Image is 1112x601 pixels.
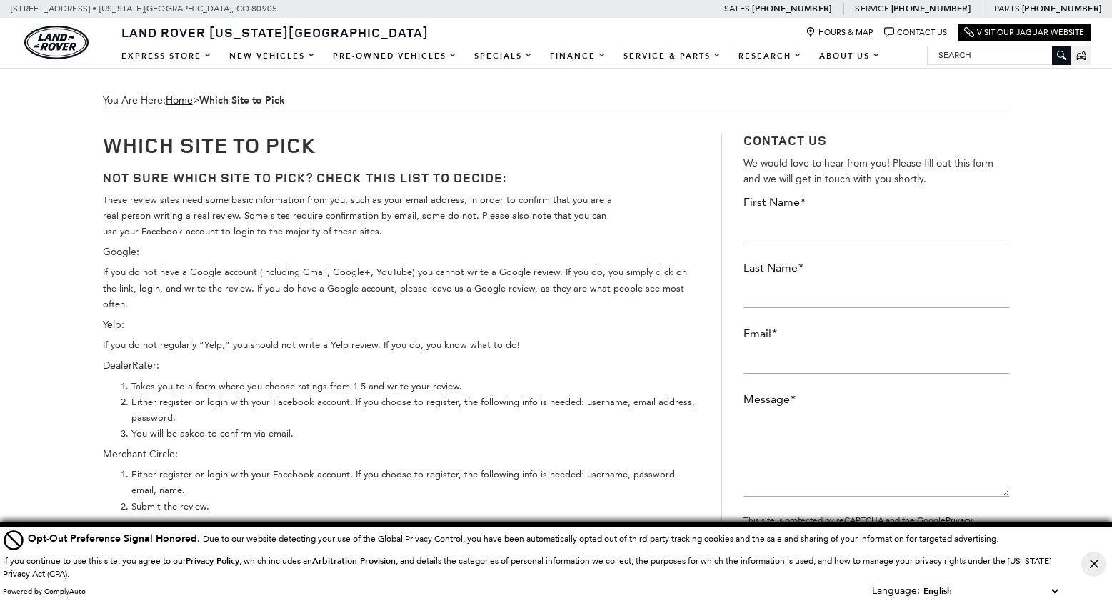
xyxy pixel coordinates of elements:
[1022,3,1101,14] a: [PHONE_NUMBER]
[3,556,1051,579] p: If you continue to use this site, you agree to our , which includes an , and details the categori...
[113,44,889,69] nav: Main Navigation
[811,44,889,69] a: About Us
[103,360,701,371] h5: DealerRater:
[103,247,701,257] h5: Google:
[113,44,221,69] a: EXPRESS STORE
[186,555,239,567] u: Privacy Policy
[103,90,1010,111] span: You Are Here:
[994,4,1020,14] span: Parts
[28,532,203,545] span: Opt-Out Preference Signal Honored .
[103,449,701,460] h5: Merchant Circle:
[221,44,324,69] a: New Vehicles
[324,44,466,69] a: Pre-Owned Vehicles
[3,587,86,596] div: Powered by
[28,531,998,546] div: Due to our website detecting your use of the Global Privacy Control, you have been automatically ...
[131,426,701,442] li: You will be asked to confirm via email.
[166,94,285,106] span: >
[743,260,803,276] label: Last Name
[872,586,920,596] div: Language:
[103,90,1010,111] div: Breadcrumbs
[743,194,806,210] label: First Name
[312,555,396,567] strong: Arbitration Provision
[186,556,239,566] a: Privacy Policy
[131,467,701,498] li: Either register or login with your Facebook account. If you choose to register, the following inf...
[44,587,86,596] a: ComplyAuto
[724,4,750,14] span: Sales
[964,27,1084,38] a: Visit Our Jaguar Website
[166,94,193,106] a: Home
[743,133,1009,149] h3: Contact Us
[131,394,701,426] li: Either register or login with your Facebook account. If you choose to register, the following inf...
[103,192,701,239] p: These review sites need some basic information from you, such as your email address, in order to ...
[730,44,811,69] a: Research
[615,44,730,69] a: Service & Parts
[806,27,873,38] a: Hours & Map
[113,24,437,41] a: Land Rover [US_STATE][GEOGRAPHIC_DATA]
[131,379,701,394] li: Takes you to a form where you choose ratings from 1-5 and write your review.
[743,515,973,541] small: This site is protected by reCAPTCHA and the Google and apply.
[199,94,285,107] strong: Which Site to Pick
[11,4,277,14] a: [STREET_ADDRESS] • [US_STATE][GEOGRAPHIC_DATA], CO 80905
[743,157,993,185] span: We would love to hear from you! Please fill out this form and we will get in touch with you shortly.
[891,3,971,14] a: [PHONE_NUMBER]
[103,337,701,353] p: If you do not regularly “Yelp,” you should not write a Yelp review. If you do, you know what to do!
[752,3,831,14] a: [PHONE_NUMBER]
[884,27,947,38] a: Contact Us
[24,26,89,59] img: Land Rover
[103,133,701,157] h1: Which Site to Pick
[855,4,888,14] span: Service
[24,26,89,59] a: land-rover
[466,44,541,69] a: Specials
[743,326,777,342] label: Email
[103,264,701,312] p: If you do not have a Google account (including Gmail, Google+, YouTube) you cannot write a Google...
[1081,552,1106,577] button: Close Button
[541,44,615,69] a: Finance
[103,171,701,185] h3: Not sure which site to pick? Check this list to decide:
[103,319,701,330] h5: Yelp:
[131,499,701,515] li: Submit the review.
[920,584,1061,598] select: Language Select
[743,392,796,407] label: Message
[928,46,1071,64] input: Search
[121,24,429,41] span: Land Rover [US_STATE][GEOGRAPHIC_DATA]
